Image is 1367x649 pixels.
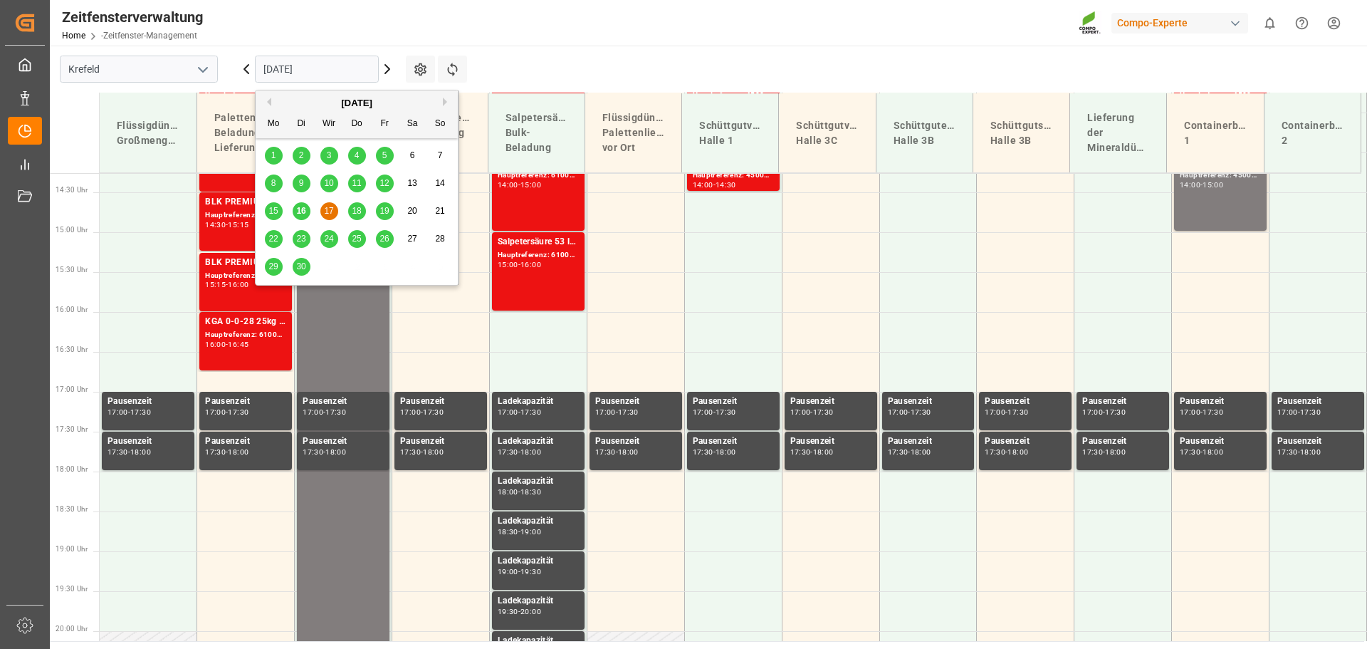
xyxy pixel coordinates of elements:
[268,206,278,216] font: 15
[796,120,895,146] font: Schüttgutverladung Halle 3C
[348,202,366,220] div: Wählen Sie Donnerstag, den 18. September 2025
[320,230,338,248] div: Wählen Sie Mittwoch, den 24. September 2025
[1005,447,1007,457] font: -
[205,280,226,289] font: 15:15
[205,331,352,338] font: Hauptreferenz: 6100001846, 2000000946
[1180,171,1327,179] font: Hauptreferenz: 4500000856, 2000000727
[324,206,333,216] font: 17
[228,280,248,289] font: 16:00
[888,447,908,457] font: 17:30
[602,112,691,153] font: Flüssigdünger-Palettenlieferung vor Ort
[352,178,361,188] font: 11
[296,234,305,244] font: 23
[265,258,283,276] div: Wählen Sie Montag, den 29. September 2025
[128,447,130,457] font: -
[520,487,541,497] font: 18:30
[205,211,352,219] font: Hauptreferenz: 6100002058, 2000000324
[376,147,394,165] div: Wählen Sie Freitag, den 5. September 2025
[56,585,88,593] font: 19:30 Uhr
[520,567,541,576] font: 19:30
[908,447,910,457] font: -
[56,505,88,513] font: 18:30 Uhr
[323,118,335,128] font: Wir
[265,230,283,248] div: Wählen Sie Montag, den 22. September 2025
[376,202,394,220] div: Wählen Sie Freitag, den 19. September 2025
[299,150,304,160] font: 2
[693,171,840,179] font: Hauptreferenz: 4500000783, 2000000504
[713,407,716,417] font: -
[324,234,333,244] font: 24
[407,234,417,244] font: 27
[226,407,228,417] font: -
[407,178,417,188] font: 13
[376,175,394,192] div: Wählen Sie Freitag, den 12. September 2025
[520,527,541,536] font: 19:00
[498,487,518,497] font: 18:00
[407,206,417,216] font: 20
[894,120,993,146] font: Schüttgutentladung Halle 3B
[520,407,541,417] font: 17:30
[268,118,280,128] font: Mo
[1007,447,1028,457] font: 18:00
[518,447,520,457] font: -
[520,447,541,457] font: 18:00
[130,407,151,417] font: 17:30
[431,147,449,165] div: Wählen Sie Sonntag, den 7. September 2025
[498,237,584,246] font: Salpetersäure 53 lose
[985,436,1030,446] font: Pausenzeit
[498,607,518,616] font: 19:30
[205,220,226,229] font: 14:30
[1277,396,1322,406] font: Pausenzeit
[56,226,88,234] font: 15:00 Uhr
[62,31,85,41] a: Home
[376,230,394,248] div: Wählen Sie Freitag, den 26. September 2025
[595,396,640,406] font: Pausenzeit
[320,175,338,192] div: Wählen Sie Mittwoch, den 10. September 2025
[325,407,346,417] font: 17:30
[595,447,616,457] font: 17:30
[324,178,333,188] font: 10
[400,436,445,446] font: Pausenzeit
[1200,447,1203,457] font: -
[56,545,88,553] font: 19:00 Uhr
[56,346,88,353] font: 16:30 Uhr
[299,178,304,188] font: 9
[1082,447,1103,457] font: 17:30
[498,171,645,179] font: Hauptreferenz: 6100002011, 2000001538
[380,118,388,128] font: Fr
[693,407,713,417] font: 17:00
[1300,447,1321,457] font: 18:00
[348,175,366,192] div: Wählen Sie Donnerstag, den 11. September 2025
[410,150,415,160] font: 6
[1277,407,1298,417] font: 17:00
[1111,9,1254,36] button: Compo-Experte
[325,447,346,457] font: 18:00
[303,436,347,446] font: Pausenzeit
[1298,407,1300,417] font: -
[813,447,834,457] font: 18:00
[320,147,338,165] div: Wählen Sie Mittwoch, den 3. September 2025
[985,447,1005,457] font: 17:30
[1079,11,1101,36] img: Screenshot%202023-09-29%20at%2010.02.21.png_1712312052.png
[1286,7,1318,39] button: Hilfecenter
[498,527,518,536] font: 18:30
[506,112,580,153] font: Salpetersäure-Bulk-Beladung
[810,447,812,457] font: -
[348,230,366,248] div: Wählen Sie Donnerstag, den 25. September 2025
[1087,112,1211,153] font: Lieferung der Mineraldüngerproduktion
[323,407,325,417] font: -
[205,197,1023,207] font: BLK PREMIUM [DATE] 25kg(x40)D,EN,PL,FNLNTC PREMIUM [DATE] 25kg (x40) D,EN,PLFLO T PERM [DATE] 25k...
[352,234,361,244] font: 25
[379,234,389,244] font: 26
[1082,436,1127,446] font: Pausenzeit
[226,447,228,457] font: -
[498,436,554,446] font: Ladekapazität
[616,447,618,457] font: -
[693,436,738,446] font: Pausenzeit
[618,447,639,457] font: 18:00
[498,447,518,457] font: 17:30
[268,261,278,271] font: 29
[1277,436,1322,446] font: Pausenzeit
[595,436,640,446] font: Pausenzeit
